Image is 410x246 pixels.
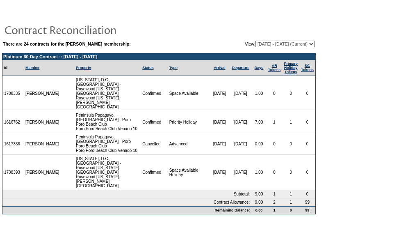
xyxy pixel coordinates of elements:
td: Peninsula Papagayo, [GEOGRAPHIC_DATA] - Poro Poro Beach Club Poro Poro Beach Club Venado 10 [74,111,141,133]
td: [PERSON_NAME] [24,155,61,190]
td: 0 [282,133,300,155]
td: [DATE] [230,155,252,190]
td: 9.00 [251,190,266,198]
a: Days [255,66,264,70]
td: [DATE] [209,133,230,155]
td: 0 [266,155,282,190]
td: [DATE] [209,155,230,190]
a: SGTokens [301,64,314,72]
a: Member [25,66,40,70]
td: [DATE] [209,76,230,111]
td: Advanced [168,133,209,155]
td: 1 [266,206,282,214]
td: 1 [282,190,300,198]
td: Space Available Holiday [168,155,209,190]
td: Subtotal: [2,190,251,198]
td: 0 [266,133,282,155]
td: 1 [266,111,282,133]
td: 0 [299,111,315,133]
td: 1 [282,198,300,206]
td: [DATE] [230,133,252,155]
td: 0.00 [251,206,266,214]
td: 0 [299,190,315,198]
a: ARTokens [268,64,281,72]
td: Confirmed [141,76,168,111]
td: Priority Holiday [168,111,209,133]
td: [PERSON_NAME] [24,111,61,133]
td: [DATE] [230,76,252,111]
td: 0 [266,76,282,111]
td: 1708335 [2,76,24,111]
td: 2 [266,198,282,206]
td: Remaining Balance: [2,206,251,214]
td: [PERSON_NAME] [24,76,61,111]
td: 99 [299,206,315,214]
td: 1.00 [251,155,266,190]
b: There are 24 contracts for the [PERSON_NAME] membership: [3,41,131,46]
a: Type [169,66,178,70]
a: Status [142,66,154,70]
td: 1.00 [251,76,266,111]
td: Platinum 60 Day Contract :: [DATE] - [DATE] [2,53,315,60]
td: 0.00 [251,133,266,155]
td: 0 [282,76,300,111]
a: Departure [232,66,250,70]
td: [US_STATE], D.C., [GEOGRAPHIC_DATA] - Rosewood [US_STATE], [GEOGRAPHIC_DATA] Rosewood [US_STATE],... [74,155,141,190]
td: Cancelled [141,133,168,155]
td: Confirmed [141,155,168,190]
a: Property [76,66,91,70]
td: 1 [282,111,300,133]
td: Confirmed [141,111,168,133]
td: [US_STATE], D.C., [GEOGRAPHIC_DATA] - Rosewood [US_STATE], [GEOGRAPHIC_DATA] Rosewood [US_STATE],... [74,76,141,111]
td: 1 [266,190,282,198]
td: 9.00 [251,198,266,206]
td: 0 [299,155,315,190]
td: 0 [299,133,315,155]
td: 1738393 [2,155,24,190]
td: 99 [299,198,315,206]
td: View: [205,41,315,47]
a: Arrival [214,66,225,70]
td: 0 [282,206,300,214]
td: 1616762 [2,111,24,133]
a: Primary HolidayTokens [284,62,298,74]
td: [DATE] [230,111,252,133]
td: Contract Allowance: [2,198,251,206]
img: pgTtlContractReconciliation.gif [4,21,168,38]
td: [PERSON_NAME] [24,133,61,155]
td: 7.00 [251,111,266,133]
td: 0 [282,155,300,190]
td: 1617336 [2,133,24,155]
td: Id [2,60,24,76]
td: Space Available [168,76,209,111]
td: [DATE] [209,111,230,133]
td: 0 [299,76,315,111]
td: Peninsula Papagayo, [GEOGRAPHIC_DATA] - Poro Poro Beach Club Poro Poro Beach Club Venado 10 [74,133,141,155]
